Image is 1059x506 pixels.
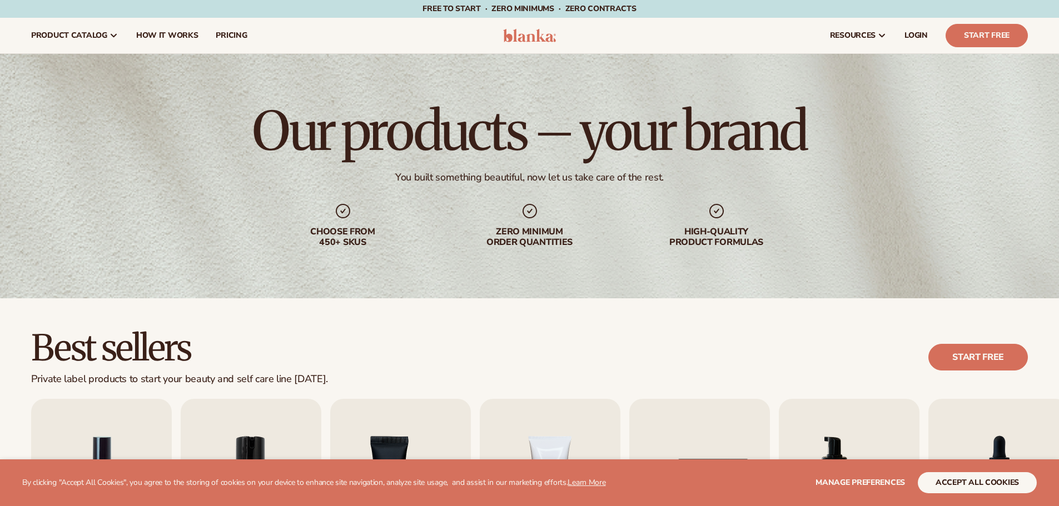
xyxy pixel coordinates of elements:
img: logo [503,29,556,42]
span: Manage preferences [816,477,905,488]
div: Private label products to start your beauty and self care line [DATE]. [31,373,328,385]
button: accept all cookies [918,472,1037,493]
div: Choose from 450+ Skus [272,227,414,248]
h2: Best sellers [31,329,328,367]
a: How It Works [127,18,207,53]
span: pricing [216,31,247,40]
div: You built something beautiful, now let us take care of the rest. [395,171,664,184]
a: Start free [928,344,1028,370]
div: High-quality product formulas [645,227,788,248]
a: resources [821,18,896,53]
a: Learn More [568,477,605,488]
span: How It Works [136,31,198,40]
button: Manage preferences [816,472,905,493]
a: Start Free [946,24,1028,47]
span: LOGIN [904,31,928,40]
span: Free to start · ZERO minimums · ZERO contracts [422,3,636,14]
a: product catalog [22,18,127,53]
h1: Our products – your brand [252,104,806,158]
span: resources [830,31,876,40]
div: Zero minimum order quantities [459,227,601,248]
span: product catalog [31,31,107,40]
p: By clicking "Accept All Cookies", you agree to the storing of cookies on your device to enhance s... [22,478,606,488]
a: LOGIN [896,18,937,53]
a: pricing [207,18,256,53]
